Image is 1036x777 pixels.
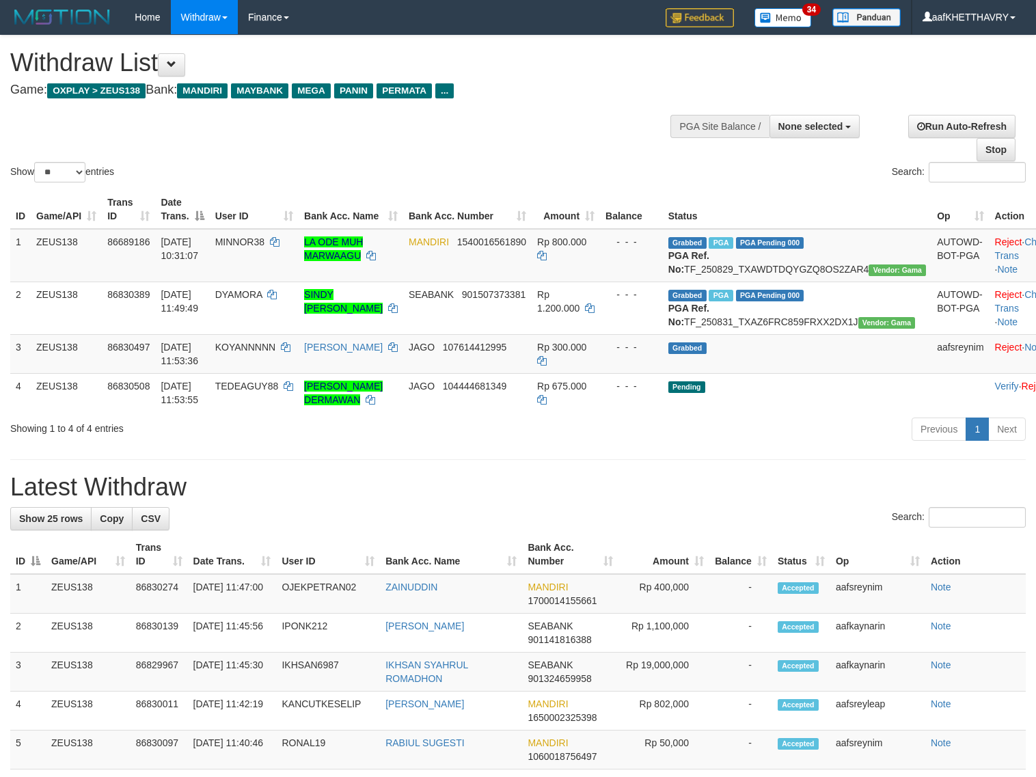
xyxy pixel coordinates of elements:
th: Action [925,535,1026,574]
td: - [709,653,772,692]
td: 4 [10,373,31,412]
td: 86830097 [131,731,188,769]
a: Note [998,264,1018,275]
span: JAGO [409,381,435,392]
td: [DATE] 11:40:46 [188,731,277,769]
th: Game/API: activate to sort column ascending [31,190,102,229]
a: Show 25 rows [10,507,92,530]
th: Date Trans.: activate to sort column descending [155,190,209,229]
td: ZEUS138 [46,692,131,731]
a: [PERSON_NAME] DERMAWAN [304,381,383,405]
td: ZEUS138 [46,614,131,653]
span: [DATE] 11:53:36 [161,342,198,366]
span: PGA Pending [736,290,804,301]
span: OXPLAY > ZEUS138 [47,83,146,98]
th: Bank Acc. Name: activate to sort column ascending [299,190,403,229]
a: Note [931,582,951,592]
th: Bank Acc. Number: activate to sort column ascending [522,535,618,574]
span: 86689186 [107,236,150,247]
span: SEABANK [528,621,573,631]
a: Note [931,621,951,631]
th: ID: activate to sort column descending [10,535,46,574]
input: Search: [929,507,1026,528]
span: 86830508 [107,381,150,392]
td: 86829967 [131,653,188,692]
span: MANDIRI [528,698,568,709]
td: ZEUS138 [46,653,131,692]
b: PGA Ref. No: [668,250,709,275]
span: Copy 1060018756497 to clipboard [528,751,597,762]
a: Note [931,698,951,709]
div: PGA Site Balance / [670,115,769,138]
span: Show 25 rows [19,513,83,524]
span: JAGO [409,342,435,353]
a: Previous [912,418,966,441]
span: Accepted [778,582,819,594]
span: MANDIRI [528,582,568,592]
span: Rp 800.000 [537,236,586,247]
td: ZEUS138 [31,282,102,334]
a: Note [931,659,951,670]
span: SEABANK [528,659,573,670]
span: KOYANNNNN [215,342,275,353]
span: Copy 1540016561890 to clipboard [457,236,526,247]
div: Showing 1 to 4 of 4 entries [10,416,422,435]
a: Stop [977,138,1015,161]
td: [DATE] 11:45:56 [188,614,277,653]
a: RABIUL SUGESTI [385,737,464,748]
span: PANIN [334,83,373,98]
a: [PERSON_NAME] [304,342,383,353]
th: Balance: activate to sort column ascending [709,535,772,574]
td: Rp 400,000 [618,574,709,614]
td: ZEUS138 [46,731,131,769]
td: - [709,614,772,653]
td: Rp 1,100,000 [618,614,709,653]
th: Trans ID: activate to sort column ascending [102,190,155,229]
td: [DATE] 11:42:19 [188,692,277,731]
a: Run Auto-Refresh [908,115,1015,138]
button: None selected [769,115,860,138]
span: Copy 107614412995 to clipboard [443,342,506,353]
td: ZEUS138 [31,229,102,282]
span: Copy 1700014155661 to clipboard [528,595,597,606]
td: ZEUS138 [46,574,131,614]
a: 1 [966,418,989,441]
img: Button%20Memo.svg [754,8,812,27]
label: Search: [892,507,1026,528]
span: MAYBANK [231,83,288,98]
span: Accepted [778,660,819,672]
td: 2 [10,614,46,653]
a: ZAINUDDIN [385,582,437,592]
td: 4 [10,692,46,731]
td: aafkaynarin [830,614,925,653]
th: Amount: activate to sort column ascending [532,190,600,229]
span: [DATE] 11:49:49 [161,289,198,314]
span: Marked by aafkaynarin [709,237,733,249]
td: 86830274 [131,574,188,614]
span: Vendor URL: https://trx31.1velocity.biz [869,264,926,276]
span: Vendor URL: https://trx31.1velocity.biz [858,317,916,329]
span: Copy 901507373381 to clipboard [462,289,526,300]
span: Pending [668,381,705,393]
td: TF_250829_TXAWDTDQYGZQ8OS2ZAR4 [663,229,931,282]
td: 5 [10,731,46,769]
div: - - - [605,340,657,354]
td: ZEUS138 [31,334,102,373]
a: [PERSON_NAME] [385,621,464,631]
span: Grabbed [668,342,707,354]
h1: Withdraw List [10,49,677,77]
span: 34 [802,3,821,16]
span: Copy 104444681349 to clipboard [443,381,506,392]
select: Showentries [34,162,85,182]
td: TF_250831_TXAZ6FRC859FRXX2DX1J [663,282,931,334]
th: Game/API: activate to sort column ascending [46,535,131,574]
td: IPONK212 [276,614,380,653]
td: 1 [10,229,31,282]
td: KANCUTKESELIP [276,692,380,731]
a: CSV [132,507,169,530]
a: SINDY [PERSON_NAME] [304,289,383,314]
a: Reject [995,236,1022,247]
td: Rp 802,000 [618,692,709,731]
span: 86830389 [107,289,150,300]
td: aafsreyleap [830,692,925,731]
